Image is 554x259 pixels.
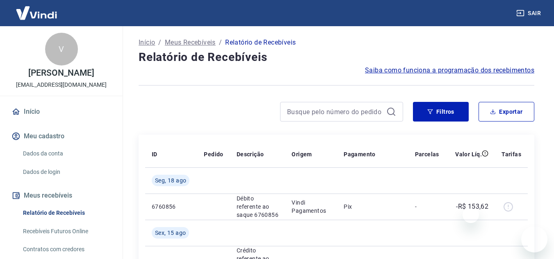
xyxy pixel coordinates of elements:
[415,150,439,158] p: Parcelas
[415,203,439,211] p: -
[10,187,113,205] button: Meus recebíveis
[165,38,216,47] a: Meus Recebíveis
[463,207,479,223] iframe: Fechar mensagem
[139,38,155,47] a: Início
[20,164,113,180] a: Dados de login
[155,176,186,185] span: Seg, 18 ago
[225,38,296,47] p: Relatório de Recebíveis
[287,106,383,118] input: Busque pelo número do pedido
[292,150,312,158] p: Origem
[20,205,113,221] a: Relatório de Recebíveis
[237,150,264,158] p: Descrição
[20,223,113,240] a: Recebíveis Futuros Online
[521,226,547,252] iframe: Botão para abrir a janela de mensagens
[10,127,113,145] button: Meu cadastro
[344,150,376,158] p: Pagamento
[237,194,279,219] p: Débito referente ao saque 6760856
[16,81,107,89] p: [EMAIL_ADDRESS][DOMAIN_NAME]
[502,150,521,158] p: Tarifas
[45,33,78,65] div: V
[20,241,113,258] a: Contratos com credores
[515,6,544,21] button: Sair
[10,103,113,121] a: Início
[365,65,534,75] a: Saiba como funciona a programação dos recebimentos
[152,203,191,211] p: 6760856
[413,102,469,122] button: Filtros
[139,49,534,65] h4: Relatório de Recebíveis
[28,69,94,77] p: [PERSON_NAME]
[455,150,482,158] p: Valor Líq.
[10,0,63,25] img: Vindi
[204,150,223,158] p: Pedido
[155,229,186,237] span: Sex, 15 ago
[158,38,161,47] p: /
[20,145,113,162] a: Dados da conta
[152,150,157,158] p: ID
[292,198,331,215] p: Vindi Pagamentos
[344,203,401,211] p: Pix
[479,102,534,122] button: Exportar
[219,38,222,47] p: /
[456,202,488,212] p: -R$ 153,62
